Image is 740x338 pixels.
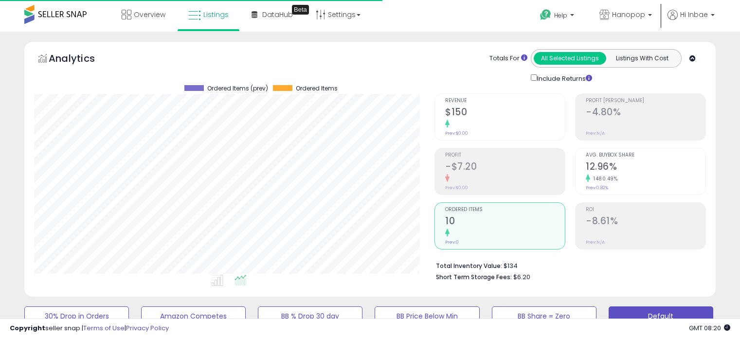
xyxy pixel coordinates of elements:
span: DataHub [262,10,293,19]
button: Listings With Cost [606,52,678,65]
span: Ordered Items [445,207,565,213]
li: $134 [436,259,699,271]
b: Short Term Storage Fees: [436,273,512,281]
small: Prev: N/A [586,239,605,245]
div: seller snap | | [10,324,169,333]
small: Prev: $0.00 [445,185,468,191]
h2: 10 [445,215,565,229]
h5: Analytics [49,52,114,68]
a: Privacy Policy [126,323,169,333]
h2: -4.80% [586,107,705,120]
button: Amazon Competes [141,306,246,326]
a: Help [532,1,584,32]
button: 30% Drop in Orders [24,306,129,326]
button: BB % Drop 30 day [258,306,362,326]
small: Prev: N/A [586,130,605,136]
span: 2025-10-13 08:20 GMT [689,323,730,333]
h2: 12.96% [586,161,705,174]
span: Listings [203,10,229,19]
button: BB Price Below Min [375,306,479,326]
span: Ordered Items [296,85,338,92]
small: Prev: $0.00 [445,130,468,136]
strong: Copyright [10,323,45,333]
small: Prev: 0.82% [586,185,608,191]
span: Profit [PERSON_NAME] [586,98,705,104]
h2: -$7.20 [445,161,565,174]
span: Help [554,11,567,19]
i: Get Help [540,9,552,21]
span: Overview [134,10,165,19]
small: Prev: 0 [445,239,459,245]
b: Total Inventory Value: [436,262,502,270]
div: Include Returns [523,72,604,84]
a: Hi Inbae [668,10,715,32]
h2: -8.61% [586,215,705,229]
span: ROI [586,207,705,213]
span: Profit [445,153,565,158]
small: 1480.49% [590,175,617,182]
button: All Selected Listings [534,52,606,65]
span: Avg. Buybox Share [586,153,705,158]
div: Tooltip anchor [292,5,309,15]
span: $6.20 [513,272,530,282]
div: Totals For [489,54,527,63]
button: BB Share = Zero [492,306,596,326]
button: Default [609,306,713,326]
a: Terms of Use [83,323,125,333]
span: Hi Inbae [680,10,708,19]
h2: $150 [445,107,565,120]
span: Hanopop [612,10,645,19]
span: Ordered Items (prev) [207,85,268,92]
span: Revenue [445,98,565,104]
